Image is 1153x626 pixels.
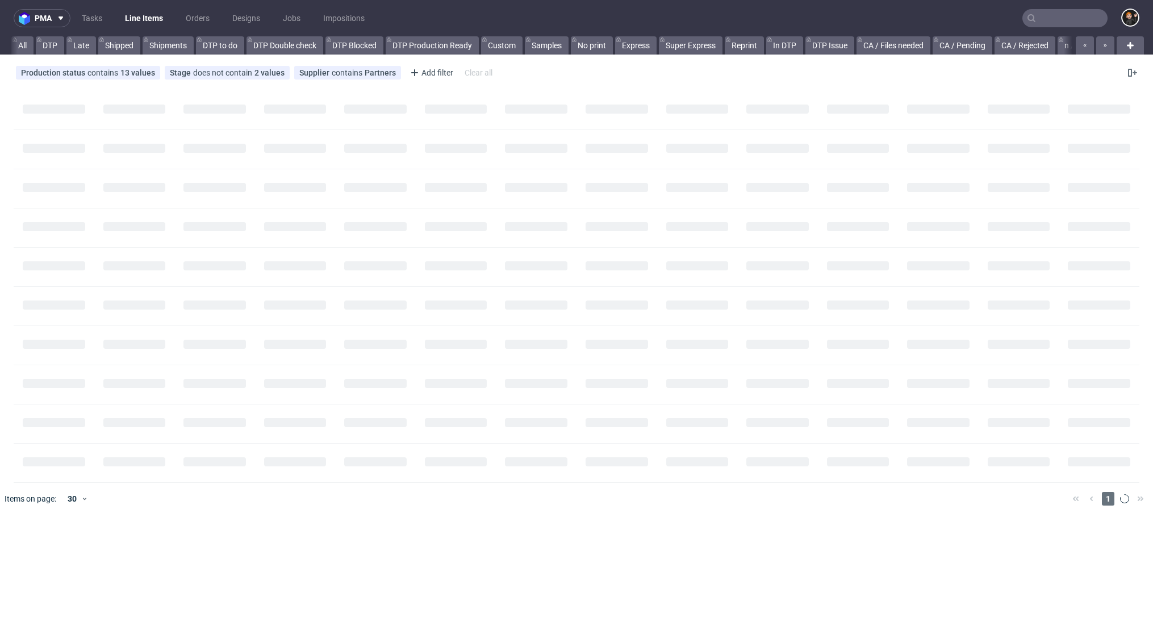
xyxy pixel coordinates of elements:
a: All [11,36,34,55]
div: Partners [365,68,396,77]
div: 30 [61,491,81,507]
a: CA / Rejected [995,36,1055,55]
a: No print [571,36,613,55]
span: pma [35,14,52,22]
a: Line Items [118,9,170,27]
button: pma [14,9,70,27]
a: In DTP [766,36,803,55]
a: Late [66,36,96,55]
span: 1 [1102,492,1114,506]
a: Shipments [143,36,194,55]
a: Super Express [659,36,722,55]
img: logo [19,12,35,25]
a: DTP [36,36,64,55]
a: Designs [225,9,267,27]
span: Stage [170,68,193,77]
a: DTP Blocked [325,36,383,55]
div: Add filter [406,64,456,82]
a: Impositions [316,9,371,27]
img: Dominik Grosicki [1122,10,1138,26]
a: DTP Double check [247,36,323,55]
a: Reprint [725,36,764,55]
a: Samples [525,36,569,55]
a: Shipped [98,36,140,55]
div: 13 values [120,68,155,77]
div: 2 values [254,68,285,77]
a: DTP Production Ready [386,36,479,55]
div: Clear all [462,65,495,81]
span: Production status [21,68,87,77]
a: CA / Files needed [857,36,930,55]
a: Custom [481,36,523,55]
a: Orders [179,9,216,27]
a: Express [615,36,657,55]
span: contains [87,68,120,77]
a: CA / Pending [933,36,992,55]
span: contains [332,68,365,77]
span: Supplier [299,68,332,77]
a: Jobs [276,9,307,27]
a: n / Production [1058,36,1122,55]
span: Items on page: [5,493,56,504]
span: does not contain [193,68,254,77]
a: Tasks [75,9,109,27]
a: DTP Issue [805,36,854,55]
a: DTP to do [196,36,244,55]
